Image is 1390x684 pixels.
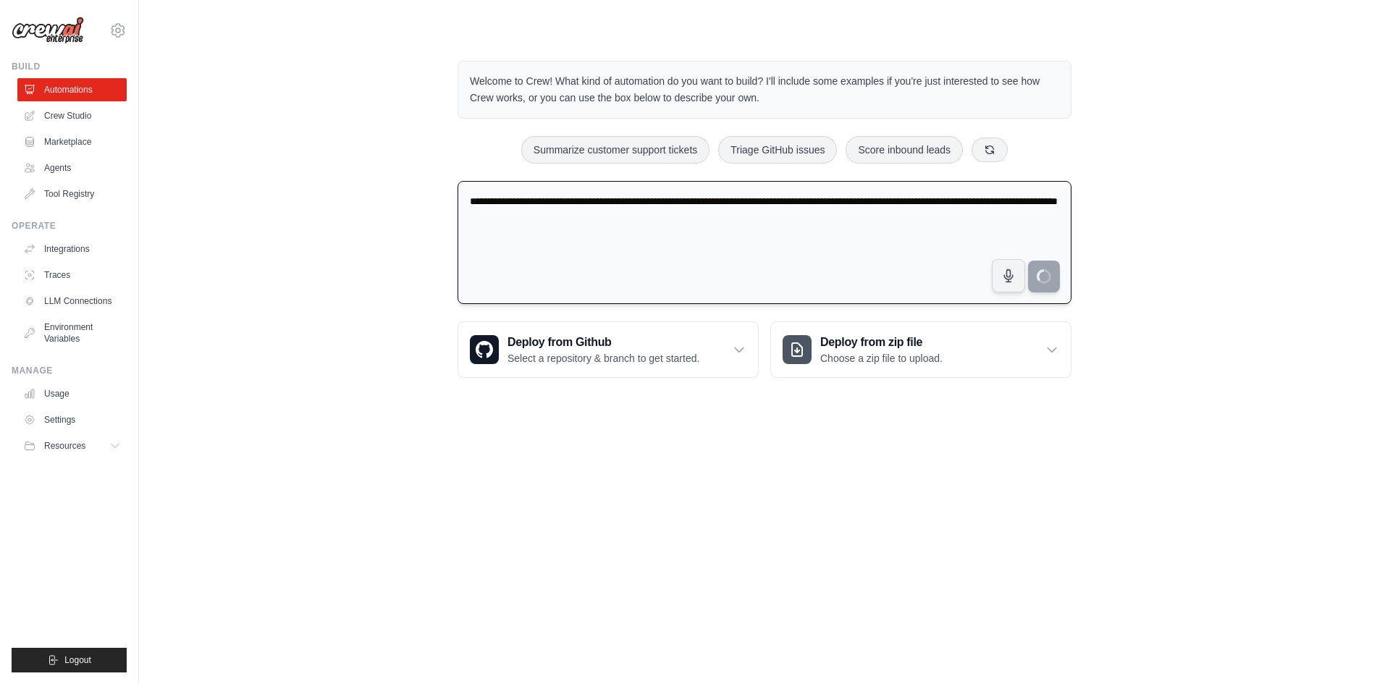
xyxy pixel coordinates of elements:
[820,351,943,366] p: Choose a zip file to upload.
[12,365,127,376] div: Manage
[521,136,709,164] button: Summarize customer support tickets
[64,654,91,666] span: Logout
[718,136,837,164] button: Triage GitHub issues
[17,316,127,350] a: Environment Variables
[507,334,699,351] h3: Deploy from Github
[17,237,127,261] a: Integrations
[17,382,127,405] a: Usage
[17,434,127,457] button: Resources
[17,182,127,206] a: Tool Registry
[44,440,85,452] span: Resources
[17,290,127,313] a: LLM Connections
[17,156,127,180] a: Agents
[17,78,127,101] a: Automations
[17,408,127,431] a: Settings
[12,220,127,232] div: Operate
[17,130,127,153] a: Marketplace
[12,17,84,44] img: Logo
[820,334,943,351] h3: Deploy from zip file
[846,136,963,164] button: Score inbound leads
[17,104,127,127] a: Crew Studio
[507,351,699,366] p: Select a repository & branch to get started.
[12,648,127,672] button: Logout
[1318,615,1390,684] iframe: Chat Widget
[12,61,127,72] div: Build
[470,73,1059,106] p: Welcome to Crew! What kind of automation do you want to build? I'll include some examples if you'...
[17,263,127,287] a: Traces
